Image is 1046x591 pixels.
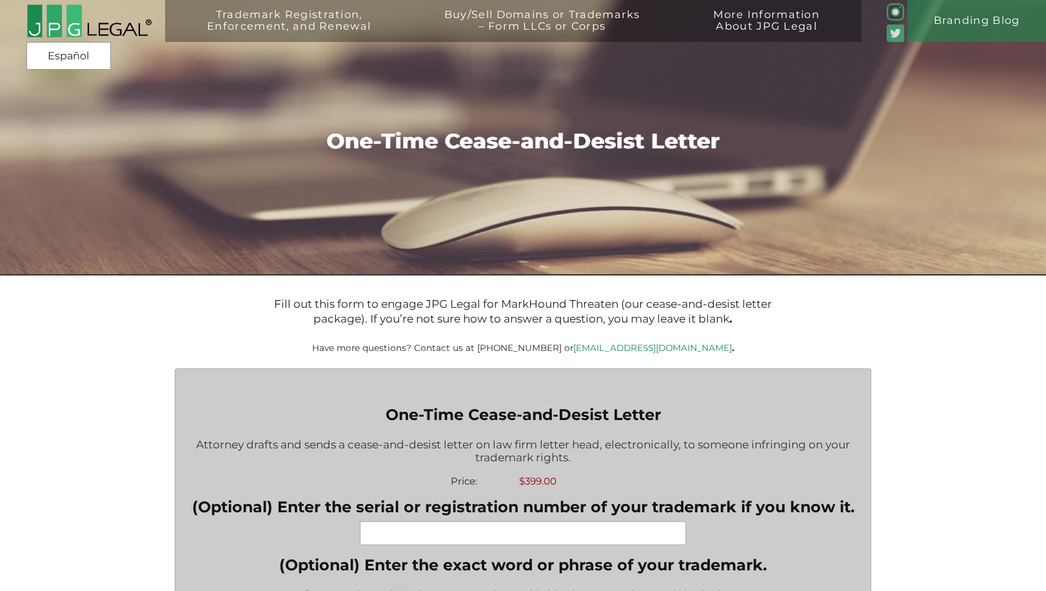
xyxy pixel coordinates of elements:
a: Español [30,45,107,68]
input: One-Time Cease-and-Desist Letter Price [480,475,596,487]
a: Buy/Sell Domains or Trademarks– Form LLCs or Corps [413,9,671,51]
img: glyph-logo_May2016-green3-90.png [887,3,904,21]
a: More InformationAbout JPG Legal [682,9,851,51]
b: . [732,343,735,353]
label: One-Time Cease-and-Desist Letter [185,405,861,424]
img: 2016-logo-black-letters-3-r.png [26,4,152,38]
p: Fill out this form to engage JPG Legal for MarkHound Threaten (our cease-and-desist letter packag... [272,297,775,327]
label: Price: [451,475,477,487]
label: (Optional) Enter the exact word or phrase of your trademark. [279,556,767,574]
img: Twitter_Social_Icon_Rounded_Square_Color-mid-green3-90.png [887,25,904,42]
label: (Optional) Enter the serial or registration number of your trademark if you know it. [192,497,854,516]
small: Have more questions? Contact us at [PHONE_NUMBER] or [312,343,735,353]
a: [EMAIL_ADDRESS][DOMAIN_NAME] [573,343,732,353]
a: Trademark Registration,Enforcement, and Renewal [175,9,402,51]
b: . [729,312,732,325]
div: Attorney drafts and sends a cease-and-desist letter on law firm letter head, electronically, to s... [185,430,861,474]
